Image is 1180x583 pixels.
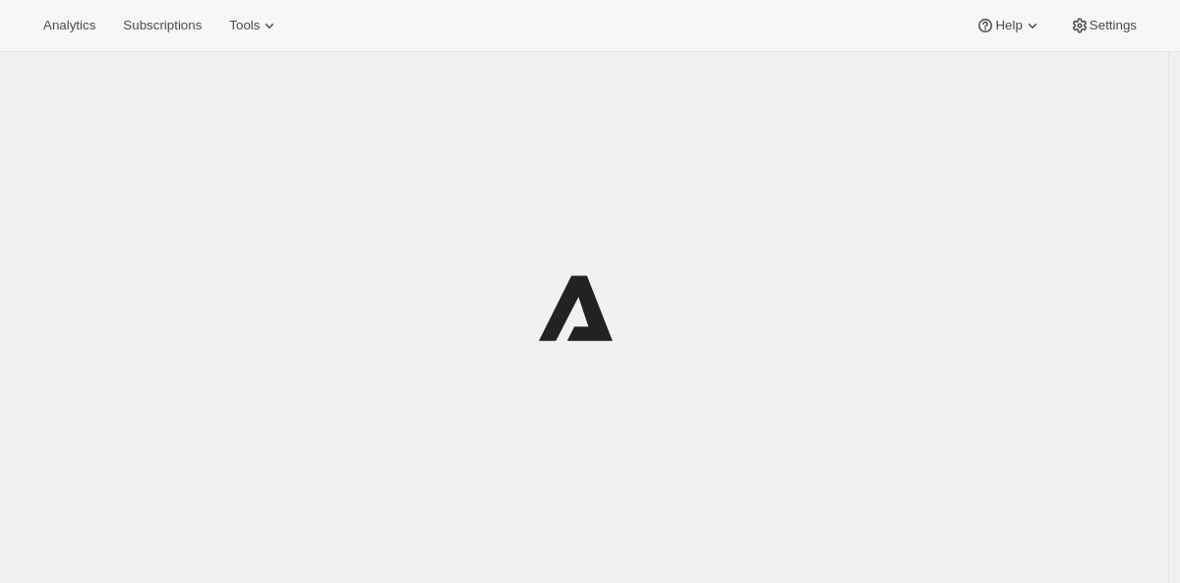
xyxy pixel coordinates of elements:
[995,18,1022,33] span: Help
[1058,12,1149,39] button: Settings
[229,18,260,33] span: Tools
[1090,18,1137,33] span: Settings
[217,12,291,39] button: Tools
[964,12,1053,39] button: Help
[111,12,213,39] button: Subscriptions
[123,18,202,33] span: Subscriptions
[43,18,95,33] span: Analytics
[31,12,107,39] button: Analytics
